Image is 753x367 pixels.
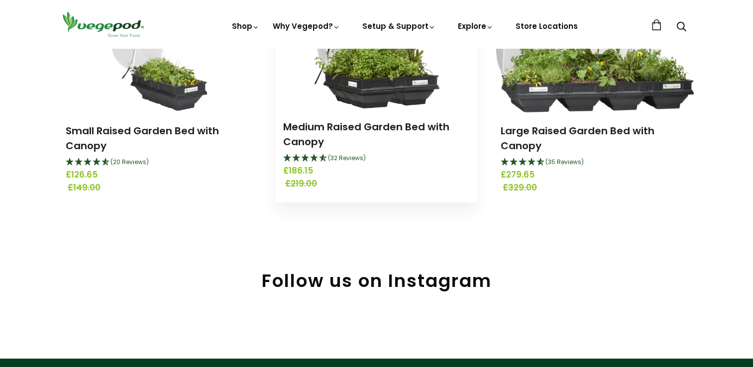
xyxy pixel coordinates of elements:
[283,152,470,165] div: 4.66 Stars - 32 Reviews
[501,124,654,153] a: Large Raised Garden Bed with Canopy
[66,169,252,182] span: £126.65
[285,178,472,190] span: £219.00
[545,158,584,166] span: 4.69 Stars - 35 Reviews
[516,21,578,31] a: Store Locations
[503,182,689,194] span: £329.00
[273,21,340,31] a: Why Vegepod?
[232,21,260,31] a: Shop
[328,154,366,162] span: 4.66 Stars - 32 Reviews
[110,158,149,166] span: 4.75 Stars - 20 Reviews
[501,169,687,182] span: £279.65
[66,124,219,153] a: Small Raised Garden Bed with Canopy
[283,120,449,149] a: Medium Raised Garden Bed with Canopy
[66,156,252,169] div: 4.75 Stars - 20 Reviews
[58,270,695,291] h2: Follow us on Instagram
[68,182,254,194] span: £149.00
[458,21,494,31] a: Explore
[501,156,687,169] div: 4.69 Stars - 35 Reviews
[58,10,148,38] img: Vegepod
[362,21,436,31] a: Setup & Support
[283,165,470,178] span: £186.15
[676,22,686,33] a: Search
